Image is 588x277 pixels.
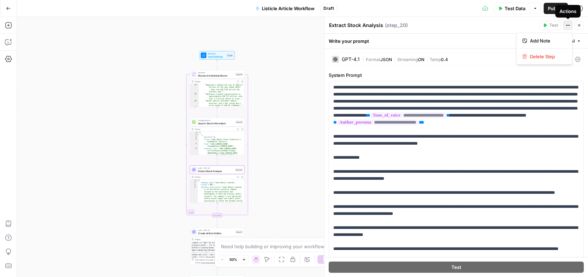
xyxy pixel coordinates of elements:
[190,136,199,139] div: 3
[190,179,198,182] div: 1
[190,93,199,100] div: 23
[380,57,392,62] span: JSON
[217,60,218,70] g: Edge from start to step_18
[198,74,234,77] span: Research Individual Stocks
[530,37,564,44] span: Add Note
[451,264,461,271] span: Test
[227,54,233,57] div: Inputs
[229,257,237,262] span: 50%
[324,34,588,48] div: Write your prompt
[198,169,234,173] span: Extract Stock Analysis
[530,53,564,60] span: Delete Step
[217,217,218,227] g: Edge from step_18-iteration-end to step_21
[190,242,244,265] div: <outline> **1. Title** Top 10 ASX Battery & Critical Minerals Stocks to Watch in [DATE] --- **2. ...
[540,21,561,30] button: Test
[190,186,198,213] div: 4
[235,168,243,171] div: Step 20
[190,51,245,60] div: WorkflowInput SettingsInputs
[198,231,234,235] span: Create Article Outline
[190,70,245,107] div: LoopIterationResearch Individual StocksStep 18Output : "Reported a reduced net loss of AUD 8.5 mi...
[190,184,198,186] div: 3
[235,73,243,76] div: Step 18
[190,118,245,155] div: Google SearchSearch Stock InformationStep 19Output[ { "position":1, "title":"Aeon Metals Stock Fi...
[190,138,199,143] div: 4
[329,72,584,79] label: System Prompt
[418,57,424,62] span: ON
[190,107,199,116] div: 25
[329,22,383,29] textarea: Extract Stock Analysis
[197,132,199,134] span: Toggle code folding, rows 1 through 168
[195,238,235,240] div: Output
[441,57,448,62] span: 0.4
[197,134,199,136] span: Toggle code folding, rows 2 through 16
[195,80,235,83] div: Output
[190,143,199,147] div: 5
[342,57,360,62] div: GPT-4.1
[544,3,568,14] button: Publish
[198,229,234,232] span: LLM · GPT-4.1
[190,132,199,134] div: 1
[235,120,243,124] div: Step 19
[208,55,226,58] span: Input Settings
[548,5,564,12] span: Publish
[217,265,218,275] g: Edge from step_21 to step_25
[397,57,418,62] span: Streaming
[195,176,235,178] div: Output
[217,107,218,118] g: Edge from step_18 to step_19
[323,5,334,12] span: Draft
[190,182,198,184] div: 2
[190,84,199,93] div: 22
[195,258,243,264] div: This output is too large & has been abbreviated for review. to view the full content.
[201,262,215,264] span: Copy the output
[198,167,234,170] span: LLM · GPT-4.1
[235,230,243,233] div: Step 21
[430,57,441,62] span: Temp
[212,213,222,217] div: Complete
[190,147,199,161] div: 6
[198,71,234,74] span: Iteration
[190,213,245,217] div: Complete
[385,22,408,29] span: ( step_20 )
[505,5,525,12] span: Test Data
[196,179,198,182] span: Toggle code folding, rows 1 through 21
[208,52,226,55] span: Workflow
[190,166,245,203] div: LLM · GPT-4.1Extract Stock AnalysisStep 20Output{ "company_name":"Aeon Metals Limited", "ticker":...
[190,228,245,265] div: LLM · GPT-4.1Create Article OutlineStep 21Output<outline> **1. Title** Top 10 ASX Battery & Criti...
[217,155,218,165] g: Edge from step_19 to step_20
[329,262,584,273] button: Test
[262,5,315,12] span: Listicle Article Workflow
[198,119,234,122] span: Google Search
[251,3,319,14] button: Listicle Article Workflow
[362,55,366,62] span: |
[549,22,558,28] span: Test
[392,55,397,62] span: |
[190,134,199,136] div: 2
[198,121,234,125] span: Search Stock Information
[424,55,430,62] span: |
[190,100,199,107] div: 24
[366,57,380,62] span: Format
[494,3,530,14] button: Test Data
[195,128,235,131] div: Output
